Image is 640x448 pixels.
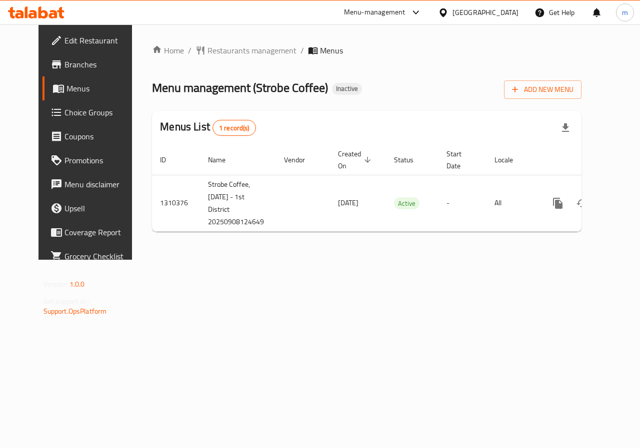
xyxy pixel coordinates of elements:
a: Choice Groups [42,100,145,124]
span: [DATE] [338,196,358,209]
span: Menus [66,82,137,94]
span: Name [208,154,238,166]
div: Export file [553,116,577,140]
span: Get support on: [43,295,89,308]
a: Coupons [42,124,145,148]
span: Branches [64,58,137,70]
a: Grocery Checklist [42,244,145,268]
span: Upsell [64,202,137,214]
span: Active [394,198,419,209]
nav: breadcrumb [152,44,581,56]
span: Menus [320,44,343,56]
h2: Menus List [160,119,255,136]
span: Menu disclaimer [64,178,137,190]
span: Status [394,154,426,166]
span: m [622,7,628,18]
button: more [546,191,570,215]
div: Total records count [212,120,256,136]
span: Grocery Checklist [64,250,137,262]
span: Edit Restaurant [64,34,137,46]
td: 1310376 [152,175,200,231]
a: Menu disclaimer [42,172,145,196]
span: Restaurants management [207,44,296,56]
div: Active [394,197,419,209]
li: / [188,44,191,56]
div: Menu-management [344,6,405,18]
a: Coverage Report [42,220,145,244]
span: Promotions [64,154,137,166]
td: - [438,175,486,231]
span: Vendor [284,154,318,166]
span: Locale [494,154,526,166]
span: 1.0.0 [69,278,85,291]
td: Strobe Coffee,[DATE] - 1st District 20250908124649 [200,175,276,231]
span: Start Date [446,148,474,172]
span: Menu management ( Strobe Coffee ) [152,76,328,99]
a: Promotions [42,148,145,172]
span: Inactive [332,84,362,93]
span: 1 record(s) [213,123,255,133]
span: Created On [338,148,374,172]
span: Version: [43,278,68,291]
div: Inactive [332,83,362,95]
span: Coverage Report [64,226,137,238]
button: Add New Menu [504,80,581,99]
div: [GEOGRAPHIC_DATA] [452,7,518,18]
a: Support.OpsPlatform [43,305,107,318]
span: ID [160,154,179,166]
button: Change Status [570,191,594,215]
a: Branches [42,52,145,76]
li: / [300,44,304,56]
span: Add New Menu [512,83,573,96]
td: All [486,175,538,231]
a: Edit Restaurant [42,28,145,52]
a: Restaurants management [195,44,296,56]
a: Home [152,44,184,56]
a: Upsell [42,196,145,220]
span: Choice Groups [64,106,137,118]
a: Menus [42,76,145,100]
span: Coupons [64,130,137,142]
